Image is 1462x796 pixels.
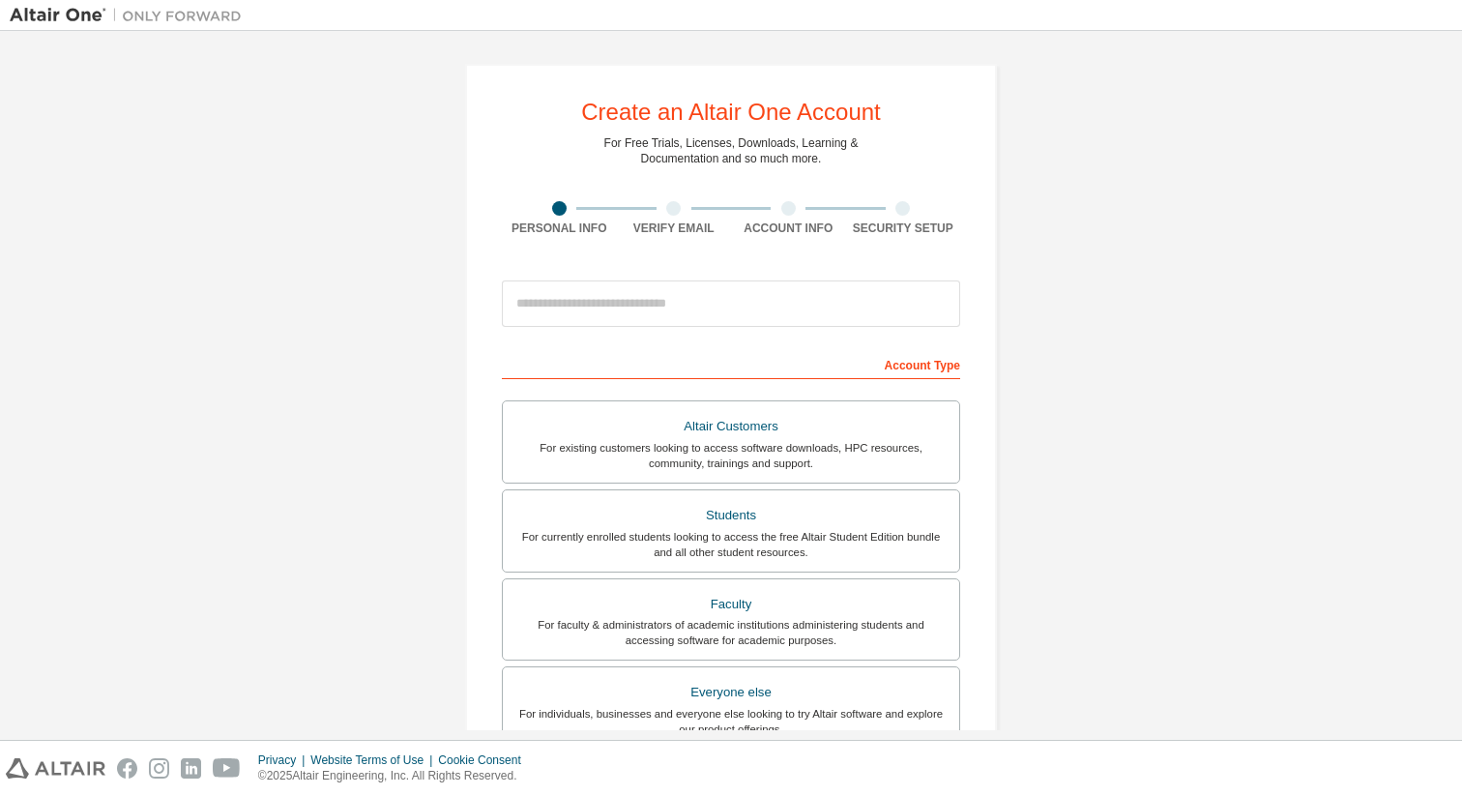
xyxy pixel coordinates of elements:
div: Altair Customers [514,413,948,440]
div: Cookie Consent [438,752,532,768]
div: For individuals, businesses and everyone else looking to try Altair software and explore our prod... [514,706,948,737]
div: Create an Altair One Account [581,101,881,124]
div: For existing customers looking to access software downloads, HPC resources, community, trainings ... [514,440,948,471]
div: Faculty [514,591,948,618]
div: Privacy [258,752,310,768]
div: Account Type [502,348,960,379]
div: Verify Email [617,221,732,236]
img: Altair One [10,6,251,25]
p: © 2025 Altair Engineering, Inc. All Rights Reserved. [258,768,533,784]
div: Account Info [731,221,846,236]
img: youtube.svg [213,758,241,779]
div: Everyone else [514,679,948,706]
div: Personal Info [502,221,617,236]
img: altair_logo.svg [6,758,105,779]
img: linkedin.svg [181,758,201,779]
div: For faculty & administrators of academic institutions administering students and accessing softwa... [514,617,948,648]
div: Students [514,502,948,529]
div: Website Terms of Use [310,752,438,768]
div: For Free Trials, Licenses, Downloads, Learning & Documentation and so much more. [604,135,859,166]
img: instagram.svg [149,758,169,779]
img: facebook.svg [117,758,137,779]
div: Security Setup [846,221,961,236]
div: For currently enrolled students looking to access the free Altair Student Edition bundle and all ... [514,529,948,560]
